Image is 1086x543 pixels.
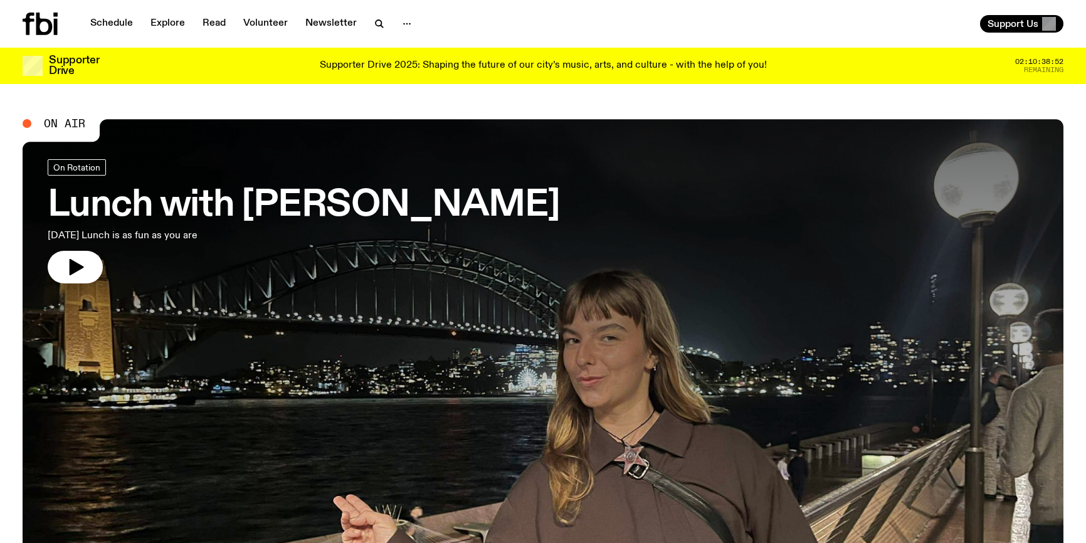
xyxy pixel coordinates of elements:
span: Support Us [988,18,1038,29]
span: On Rotation [53,162,100,172]
p: Supporter Drive 2025: Shaping the future of our city’s music, arts, and culture - with the help o... [320,60,767,71]
a: Read [195,15,233,33]
a: Volunteer [236,15,295,33]
a: On Rotation [48,159,106,176]
a: Explore [143,15,192,33]
span: Remaining [1024,66,1063,73]
h3: Supporter Drive [49,55,99,76]
a: Schedule [83,15,140,33]
a: Lunch with [PERSON_NAME][DATE] Lunch is as fun as you are [48,159,560,283]
p: [DATE] Lunch is as fun as you are [48,228,369,243]
button: Support Us [980,15,1063,33]
span: 02:10:38:52 [1015,58,1063,65]
h3: Lunch with [PERSON_NAME] [48,188,560,223]
span: On Air [44,118,85,129]
a: Newsletter [298,15,364,33]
